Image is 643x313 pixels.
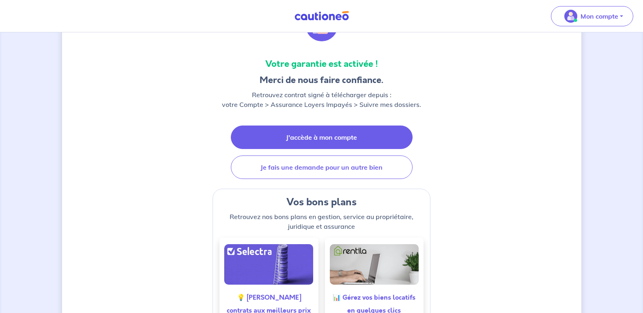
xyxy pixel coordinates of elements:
a: Je fais une demande pour un autre bien [231,155,413,179]
p: Mon compte [581,11,618,21]
strong: Votre garantie est activée ! [265,57,378,70]
img: Cautioneo [291,11,352,21]
img: illu_account_valid_menu.svg [564,10,577,23]
img: good-deals-rentila.alt [330,244,419,285]
img: good-deals-selectra.alt [224,244,313,285]
a: J'accède à mon compte [231,126,413,149]
h3: Merci de nous faire confiance. [222,74,421,87]
p: Retrouvez nos bons plans en gestion, service au propriétaire, juridique et assurance [219,212,424,231]
p: Retrouvez contrat signé à télécharger depuis : votre Compte > Assurance Loyers Impayés > Suivre m... [222,90,421,109]
button: illu_account_valid_menu.svgMon compte [551,6,633,26]
h4: Vos bons plans [219,196,424,209]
